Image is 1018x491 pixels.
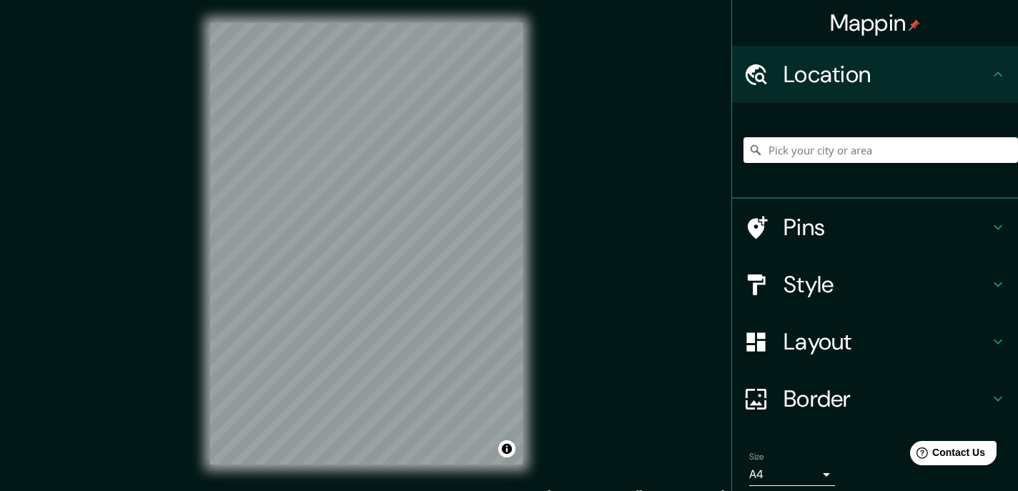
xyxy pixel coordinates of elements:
[909,19,920,31] img: pin-icon.png
[749,463,835,486] div: A4
[830,9,921,37] h4: Mappin
[498,440,515,457] button: Toggle attribution
[732,199,1018,256] div: Pins
[732,46,1018,103] div: Location
[210,23,523,465] canvas: Map
[891,435,1002,475] iframe: Help widget launcher
[732,256,1018,313] div: Style
[784,270,989,299] h4: Style
[784,213,989,242] h4: Pins
[749,451,764,463] label: Size
[784,327,989,356] h4: Layout
[732,370,1018,427] div: Border
[784,385,989,413] h4: Border
[743,137,1018,163] input: Pick your city or area
[732,313,1018,370] div: Layout
[784,60,989,89] h4: Location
